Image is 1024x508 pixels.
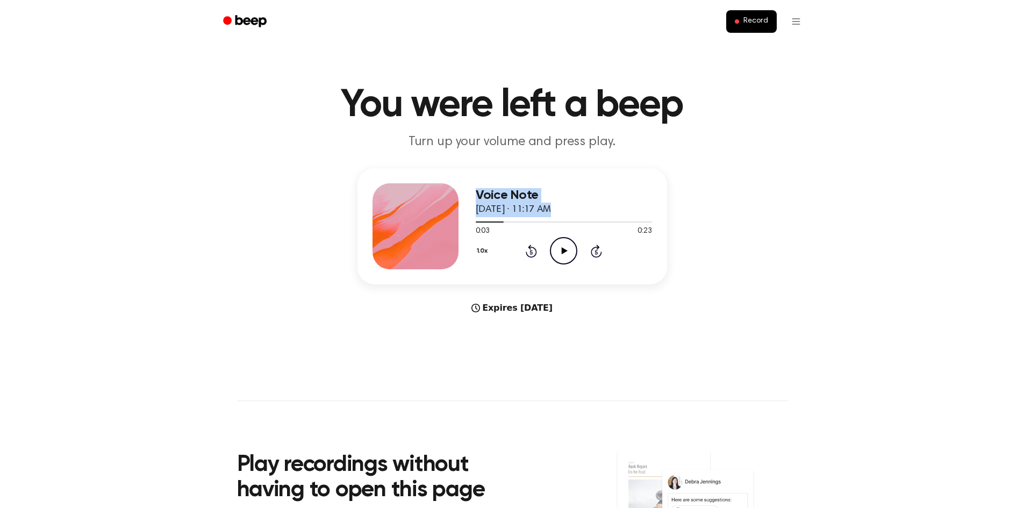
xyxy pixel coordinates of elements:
[638,226,651,237] span: 0:23
[237,453,527,504] h2: Play recordings without having to open this page
[357,302,667,314] div: Expires [DATE]
[476,226,490,237] span: 0:03
[216,11,276,32] a: Beep
[726,10,776,33] button: Record
[306,133,719,151] p: Turn up your volume and press play.
[237,86,787,125] h1: You were left a beep
[743,17,768,26] span: Record
[476,188,652,203] h3: Voice Note
[476,205,551,214] span: [DATE] · 11:17 AM
[476,242,492,260] button: 1.0x
[783,9,809,34] button: Open menu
